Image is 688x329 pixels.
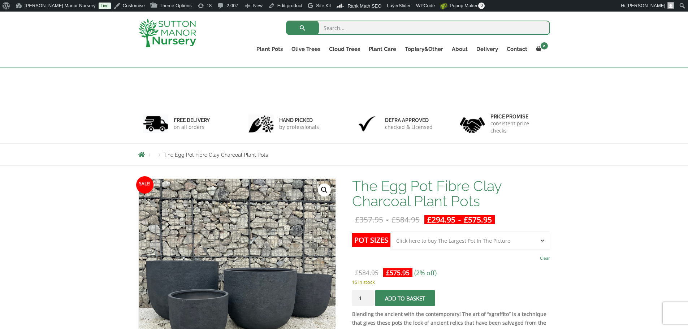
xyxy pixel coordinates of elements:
[248,114,274,133] img: 2.jpg
[352,233,390,247] label: Pot Sizes
[164,152,268,158] span: The Egg Pot Fibre Clay Charcoal Plant Pots
[174,117,210,124] h6: FREE DELIVERY
[447,44,472,54] a: About
[352,178,550,209] h1: The Egg Pot Fibre Clay Charcoal Plant Pots
[143,114,168,133] img: 1.jpg
[391,215,396,225] span: £
[325,44,364,54] a: Cloud Trees
[252,44,287,54] a: Plant Pots
[99,3,111,9] a: Live
[352,290,374,306] input: Product quantity
[414,268,437,277] span: (2% off)
[541,42,548,49] span: 2
[375,290,435,306] button: Add to basket
[279,124,319,131] p: by professionals
[279,117,319,124] h6: hand picked
[352,215,423,224] del: -
[364,44,401,54] a: Plant Care
[490,120,545,134] p: consistent price checks
[427,215,455,225] bdi: 294.95
[318,183,331,196] a: View full-screen image gallery
[627,3,665,8] span: [PERSON_NAME]
[385,124,433,131] p: checked & Licensed
[138,152,550,157] nav: Breadcrumbs
[352,278,550,286] p: 15 in stock
[386,268,390,277] span: £
[355,268,378,277] bdi: 584.95
[355,215,383,225] bdi: 357.95
[478,3,485,9] span: 0
[391,215,420,225] bdi: 584.95
[460,113,485,135] img: 4.jpg
[464,215,468,225] span: £
[540,253,550,263] a: Clear options
[286,21,550,35] input: Search...
[287,44,325,54] a: Olive Trees
[532,44,550,54] a: 2
[355,268,359,277] span: £
[472,44,502,54] a: Delivery
[427,215,432,225] span: £
[138,19,196,47] img: logo
[502,44,532,54] a: Contact
[347,3,381,9] span: Rank Math SEO
[401,44,447,54] a: Topiary&Other
[385,117,433,124] h6: Defra approved
[490,113,545,120] h6: Price promise
[386,268,410,277] bdi: 575.95
[354,114,380,133] img: 3.jpg
[136,176,153,194] span: Sale!
[424,215,495,224] ins: -
[464,215,492,225] bdi: 575.95
[174,124,210,131] p: on all orders
[316,3,331,8] span: Site Kit
[355,215,359,225] span: £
